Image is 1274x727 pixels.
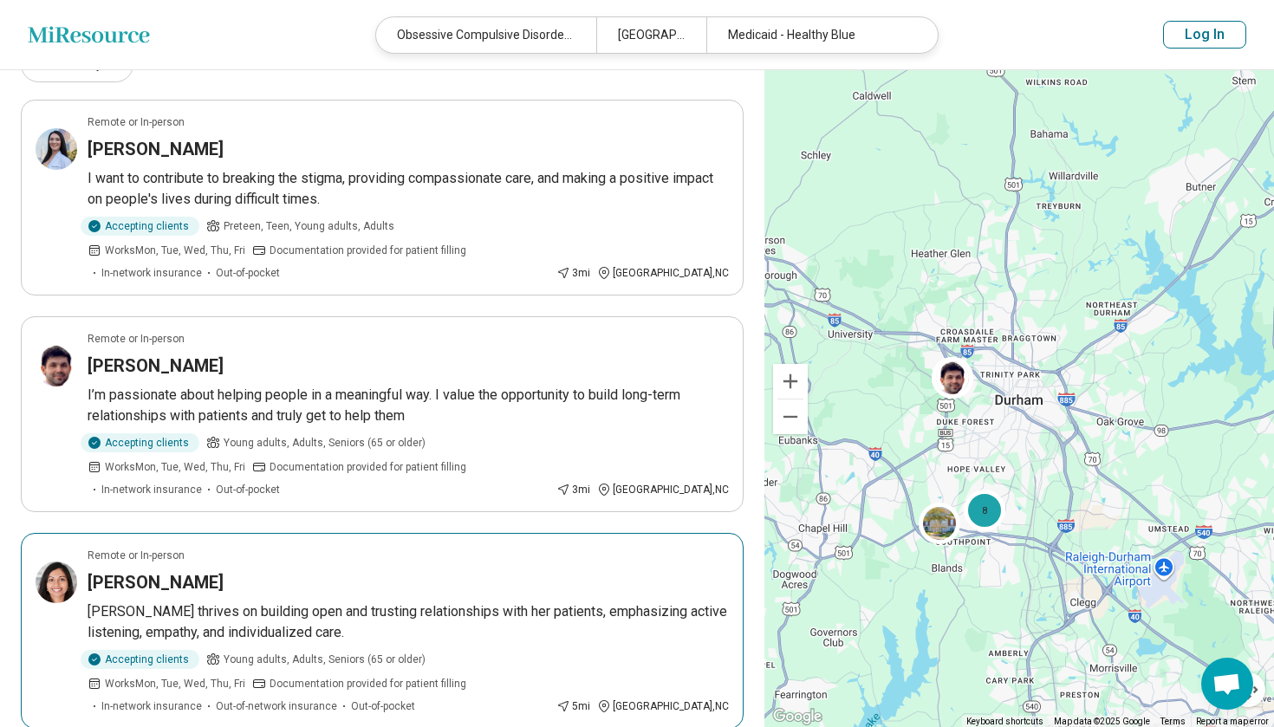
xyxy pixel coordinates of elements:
div: 3 mi [556,482,590,497]
div: [GEOGRAPHIC_DATA] , NC [597,482,729,497]
span: Works Mon, Tue, Wed, Thu, Fri [105,243,245,258]
span: Preteen, Teen, Young adults, Adults [224,218,394,234]
p: Remote or In-person [88,114,185,130]
h3: [PERSON_NAME] [88,570,224,594]
span: Works Mon, Tue, Wed, Thu, Fri [105,676,245,691]
div: Accepting clients [81,650,199,669]
button: Log In [1163,21,1246,49]
div: Medicaid - Healthy Blue [706,17,926,53]
div: Accepting clients [81,433,199,452]
p: I want to contribute to breaking the stigma, providing compassionate care, and making a positive ... [88,168,729,210]
span: Documentation provided for patient filling [270,459,466,475]
h3: [PERSON_NAME] [88,137,224,161]
span: Young adults, Adults, Seniors (65 or older) [224,652,426,667]
span: In-network insurance [101,265,202,281]
div: [GEOGRAPHIC_DATA] , NC [597,265,729,281]
span: In-network insurance [101,482,202,497]
span: Out-of-pocket [216,265,280,281]
div: [GEOGRAPHIC_DATA], [GEOGRAPHIC_DATA] [596,17,706,53]
p: Remote or In-person [88,548,185,563]
span: Documentation provided for patient filling [270,243,466,258]
a: Terms (opens in new tab) [1160,717,1186,726]
span: Young adults, Adults, Seniors (65 or older) [224,435,426,451]
p: I’m passionate about helping people in a meaningful way. I value the opportunity to build long-te... [88,385,729,426]
div: Open chat [1201,658,1253,710]
div: Obsessive Compulsive Disorder (OCD) [376,17,596,53]
span: Map data ©2025 Google [1054,717,1150,726]
span: In-network insurance [101,698,202,714]
button: Zoom in [773,364,808,399]
div: 3 mi [556,265,590,281]
span: Out-of-pocket [216,482,280,497]
div: 5 mi [556,698,590,714]
div: 8 [964,490,1005,531]
a: Report a map error [1196,717,1269,726]
p: Remote or In-person [88,331,185,347]
span: Out-of-network insurance [216,698,337,714]
h3: [PERSON_NAME] [88,354,224,378]
p: [PERSON_NAME] thrives on building open and trusting relationships with her patients, emphasizing ... [88,601,729,643]
span: Documentation provided for patient filling [270,676,466,691]
button: Zoom out [773,399,808,434]
div: Accepting clients [81,217,199,236]
span: Works Mon, Tue, Wed, Thu, Fri [105,459,245,475]
span: Out-of-pocket [351,698,415,714]
div: [GEOGRAPHIC_DATA] , NC [597,698,729,714]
